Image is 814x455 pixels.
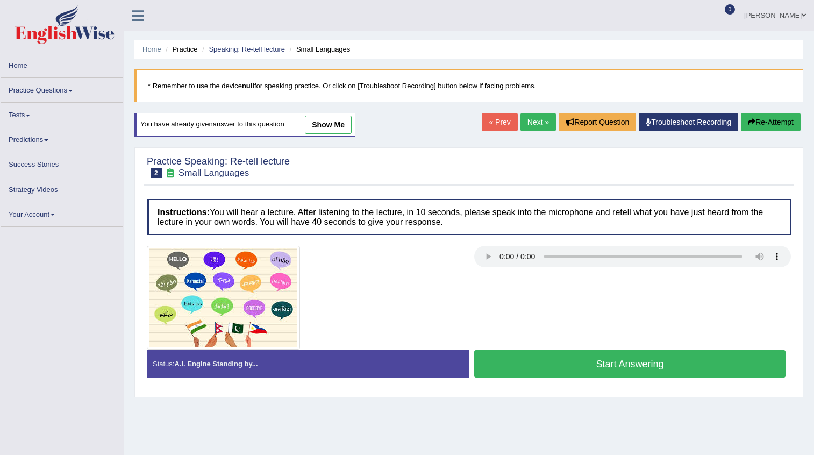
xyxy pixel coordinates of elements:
[482,113,517,131] a: « Prev
[158,208,210,217] b: Instructions:
[1,177,123,198] a: Strategy Videos
[1,53,123,74] a: Home
[1,127,123,148] a: Predictions
[639,113,738,131] a: Troubleshoot Recording
[174,360,258,368] strong: A.I. Engine Standing by...
[520,113,556,131] a: Next »
[1,78,123,99] a: Practice Questions
[1,103,123,124] a: Tests
[242,82,254,90] b: null
[305,116,352,134] a: show me
[147,157,290,178] h2: Practice Speaking: Re-tell lecture
[142,45,161,53] a: Home
[134,113,355,137] div: You have already given answer to this question
[163,44,197,54] li: Practice
[165,168,176,179] small: Exam occurring question
[134,69,803,102] blockquote: * Remember to use the device for speaking practice. Or click on [Troubleshoot Recording] button b...
[725,4,736,15] span: 0
[287,44,351,54] li: Small Languages
[559,113,636,131] button: Report Question
[178,168,249,178] small: Small Languages
[151,168,162,178] span: 2
[147,199,791,235] h4: You will hear a lecture. After listening to the lecture, in 10 seconds, please speak into the mic...
[1,152,123,173] a: Success Stories
[741,113,801,131] button: Re-Attempt
[209,45,285,53] a: Speaking: Re-tell lecture
[1,202,123,223] a: Your Account
[474,350,786,378] button: Start Answering
[147,350,469,378] div: Status:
